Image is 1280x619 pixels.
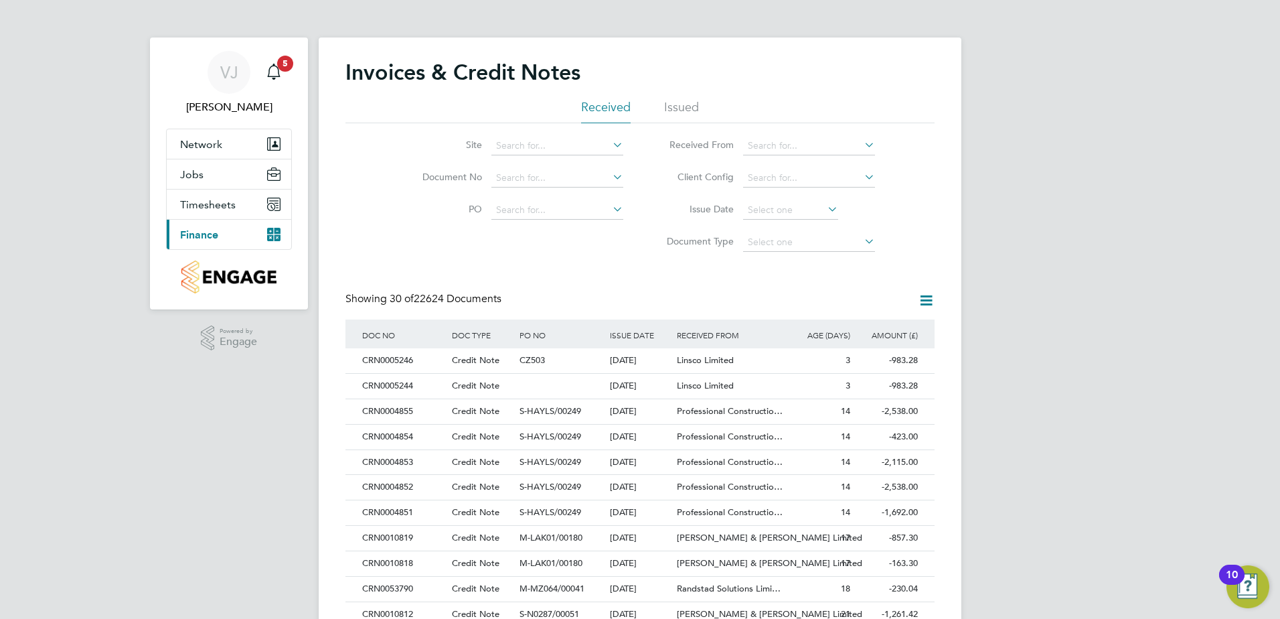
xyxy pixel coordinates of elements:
[180,168,204,181] span: Jobs
[607,425,674,450] div: [DATE]
[664,99,699,123] li: Issued
[1226,565,1269,608] button: Open Resource Center, 10 new notifications
[607,348,674,373] div: [DATE]
[519,431,581,442] span: S-HAYLS/00249
[166,99,292,115] span: Verity Johnston
[607,320,674,350] div: ISSUE DATE
[452,431,499,442] span: Credit Note
[452,481,499,492] span: Credit Note
[359,577,449,602] div: CRN0053790
[854,320,921,350] div: AMOUNT (£)
[452,532,499,543] span: Credit Note
[677,456,783,468] span: Professional Constructio…
[854,551,921,576] div: -163.30
[405,171,482,183] label: Document No
[519,405,581,417] span: S-HAYLS/00249
[607,500,674,525] div: [DATE]
[607,577,674,602] div: [DATE]
[846,354,850,366] span: 3
[167,190,291,219] button: Timesheets
[854,348,921,373] div: -983.28
[390,292,414,305] span: 30 of
[677,431,783,442] span: Professional Constructio…
[854,450,921,475] div: -2,115.00
[166,261,292,293] a: Go to home page
[201,326,258,351] a: Powered byEngage
[519,456,581,468] span: S-HAYLS/00249
[677,583,781,594] span: Randstad Solutions Limi…
[607,399,674,424] div: [DATE]
[677,532,862,543] span: [PERSON_NAME] & [PERSON_NAME] Limited
[150,38,308,309] nav: Main navigation
[519,557,582,569] span: M-LAK01/00180
[677,506,783,518] span: Professional Constructio…
[607,374,674,399] div: [DATE]
[359,348,449,373] div: CRN0005246
[854,399,921,424] div: -2,538.00
[854,577,921,602] div: -230.04
[854,526,921,551] div: -857.30
[359,551,449,576] div: CRN0010818
[491,137,623,155] input: Search for...
[491,169,623,188] input: Search for...
[677,557,862,569] span: [PERSON_NAME] & [PERSON_NAME] Limited
[359,475,449,500] div: CRN0004852
[345,59,580,86] h2: Invoices & Credit Notes
[516,320,606,350] div: PO NO
[452,557,499,569] span: Credit Note
[607,475,674,500] div: [DATE]
[167,220,291,249] button: Finance
[607,450,674,475] div: [DATE]
[449,320,516,350] div: DOC TYPE
[345,292,504,306] div: Showing
[452,583,499,594] span: Credit Note
[743,233,875,252] input: Select one
[390,292,501,305] span: 22624 Documents
[452,456,499,468] span: Credit Note
[181,261,276,293] img: countryside-properties-logo-retina.png
[519,354,545,366] span: CZ503
[607,526,674,551] div: [DATE]
[359,500,449,525] div: CRN0004851
[452,405,499,417] span: Credit Note
[220,64,238,81] span: VJ
[677,481,783,492] span: Professional Constructio…
[841,481,850,492] span: 14
[491,201,623,220] input: Search for...
[841,557,850,569] span: 17
[180,228,218,241] span: Finance
[359,374,449,399] div: CRN0005244
[405,139,482,151] label: Site
[677,380,734,391] span: Linsco Limited
[657,235,734,247] label: Document Type
[677,354,734,366] span: Linsco Limited
[359,450,449,475] div: CRN0004853
[220,326,257,337] span: Powered by
[1226,575,1238,592] div: 10
[452,380,499,391] span: Credit Note
[743,201,838,220] input: Select one
[452,354,499,366] span: Credit Note
[607,551,674,576] div: [DATE]
[220,336,257,348] span: Engage
[519,481,581,492] span: S-HAYLS/00249
[452,506,499,518] span: Credit Note
[841,405,850,417] span: 14
[841,532,850,543] span: 17
[519,506,581,518] span: S-HAYLS/00249
[854,475,921,500] div: -2,538.00
[359,425,449,450] div: CRN0004854
[260,51,287,94] a: 5
[743,137,875,155] input: Search for...
[180,138,222,151] span: Network
[359,320,449,350] div: DOC NO
[405,203,482,215] label: PO
[519,532,582,543] span: M-LAK01/00180
[786,320,854,350] div: AGE (DAYS)
[841,506,850,518] span: 14
[846,380,850,391] span: 3
[519,583,584,594] span: M-MZ064/00041
[841,583,850,594] span: 18
[657,171,734,183] label: Client Config
[167,129,291,159] button: Network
